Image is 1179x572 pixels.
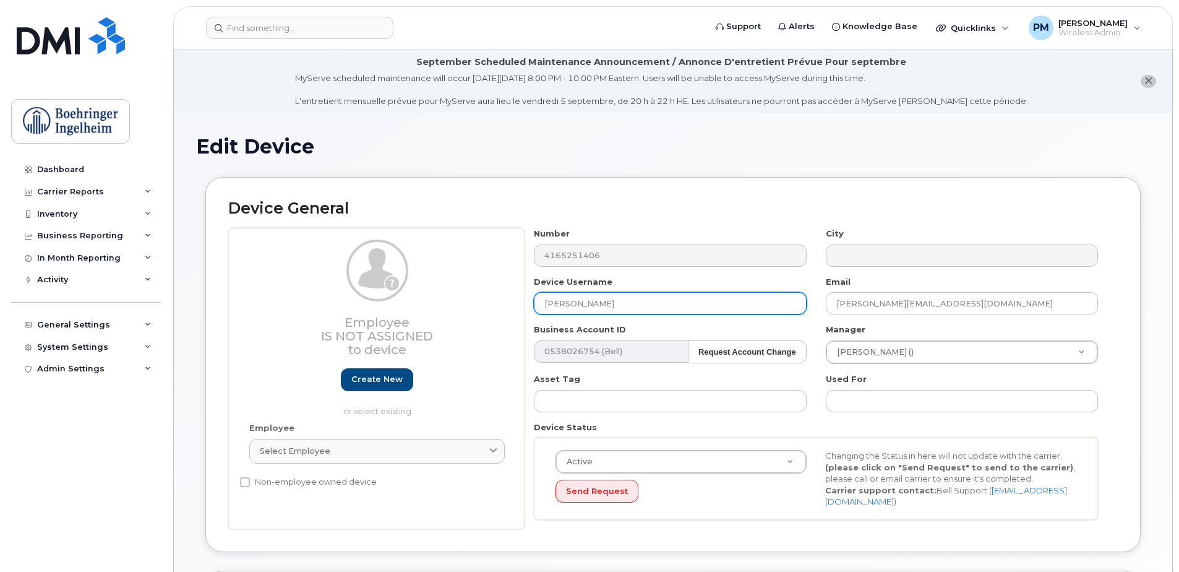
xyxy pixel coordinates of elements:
input: Non-employee owned device [240,477,250,487]
strong: (please click on "Send Request" to send to the carrier) [825,462,1073,472]
label: Manager [826,324,865,336]
a: Select employee [249,439,505,464]
label: Business Account ID [534,324,626,336]
button: Send Request [555,480,638,503]
a: Create new [341,368,413,391]
span: Active [559,456,593,467]
label: Number [534,228,570,240]
label: Device Username [534,276,612,288]
a: [PERSON_NAME] () [826,341,1097,363]
label: Email [826,276,851,288]
span: Select employee [260,445,330,457]
label: Device Status [534,422,597,433]
span: to device [348,342,406,357]
button: close notification [1141,75,1156,88]
div: September Scheduled Maintenance Announcement / Annonce D'entretient Prévue Pour septembre [416,56,906,69]
label: Employee [249,422,294,434]
a: [EMAIL_ADDRESS][DOMAIN_NAME] [825,485,1067,507]
strong: Request Account Change [698,347,796,357]
h2: Device General [228,200,1118,217]
label: City [826,228,844,240]
div: Changing the Status in here will not update with the carrier, , please call or email carrier to e... [816,450,1086,508]
div: MyServe scheduled maintenance will occur [DATE][DATE] 8:00 PM - 10:00 PM Eastern. Users will be u... [295,72,1028,107]
label: Asset Tag [534,373,580,385]
span: Is not assigned [321,329,433,344]
a: Active [556,451,806,473]
label: Non-employee owned device [240,475,377,490]
label: Used For [826,373,867,385]
h1: Edit Device [196,136,1150,157]
span: [PERSON_NAME] () [830,347,914,358]
p: or select existing [249,405,505,417]
strong: Carrier support contact: [825,485,937,495]
button: Request Account Change [688,340,807,363]
h3: Employee [249,316,505,357]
